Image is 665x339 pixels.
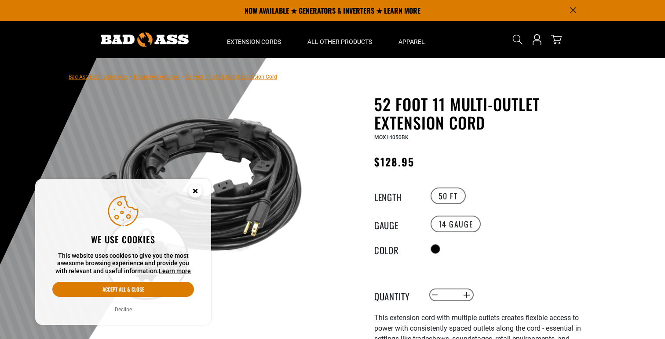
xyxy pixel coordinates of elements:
span: All Other Products [307,38,372,46]
span: MOX14050BK [374,134,409,141]
summary: Search [511,32,525,47]
span: Apparel [398,38,425,46]
legend: Color [374,243,418,255]
label: 50 FT [431,188,466,204]
nav: breadcrumbs [69,71,277,82]
h1: 52 Foot 11 Multi-Outlet Extension Cord [374,95,590,132]
p: This website uses cookies to give you the most awesome browsing experience and provide you with r... [52,252,194,275]
span: $128.95 [374,154,415,169]
img: black [95,97,307,308]
button: Decline [112,305,135,314]
a: Bad Ass Extension Cords [69,74,128,80]
span: › [130,74,132,80]
summary: Extension Cords [214,21,294,58]
span: Extension Cords [227,38,281,46]
label: 14 Gauge [431,216,481,232]
summary: Apparel [385,21,438,58]
span: › [182,74,183,80]
aside: Cookie Consent [35,179,211,325]
summary: All Other Products [294,21,385,58]
legend: Length [374,190,418,202]
a: Return to Collection [133,74,180,80]
button: Accept all & close [52,282,194,297]
a: Learn more [159,267,191,274]
h2: We use cookies [52,234,194,245]
span: 52 Foot 11 Multi-Outlet Extension Cord [185,74,277,80]
img: Bad Ass Extension Cords [101,32,189,47]
label: Quantity [374,289,418,301]
legend: Gauge [374,218,418,230]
